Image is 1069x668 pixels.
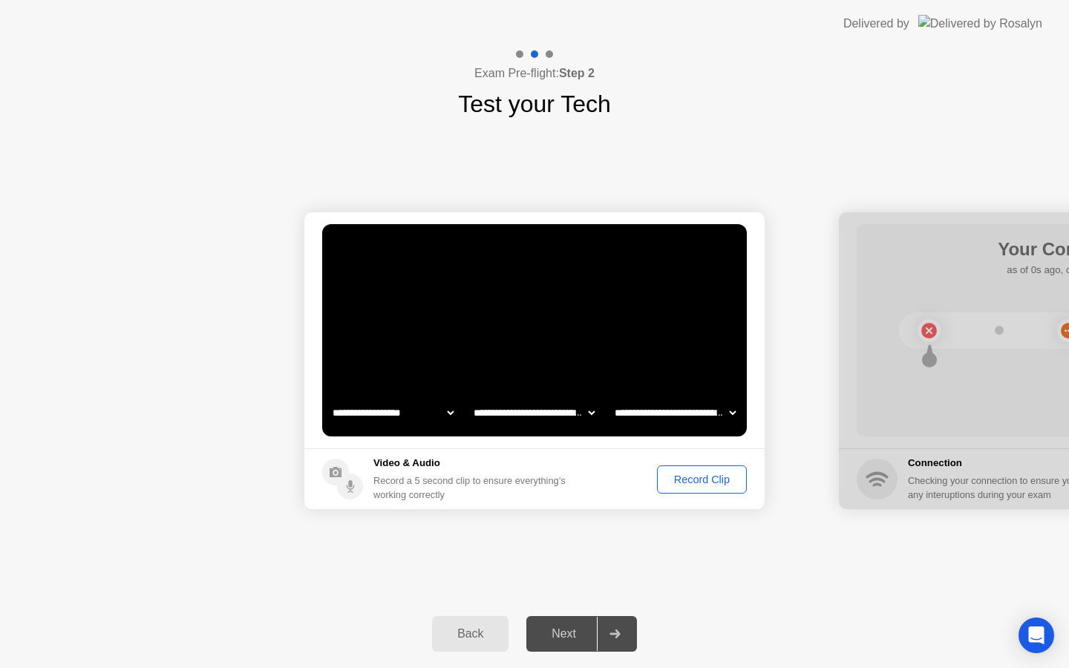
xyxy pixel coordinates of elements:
[843,15,909,33] div: Delivered by
[531,627,597,641] div: Next
[526,616,637,652] button: Next
[474,65,595,82] h4: Exam Pre-flight:
[918,15,1042,32] img: Delivered by Rosalyn
[471,398,598,428] select: Available speakers
[657,465,747,494] button: Record Clip
[612,398,739,428] select: Available microphones
[559,67,595,79] b: Step 2
[330,398,457,428] select: Available cameras
[662,474,742,485] div: Record Clip
[373,474,572,502] div: Record a 5 second clip to ensure everything’s working correctly
[373,456,572,471] h5: Video & Audio
[1019,618,1054,653] div: Open Intercom Messenger
[437,627,504,641] div: Back
[432,616,509,652] button: Back
[458,86,611,122] h1: Test your Tech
